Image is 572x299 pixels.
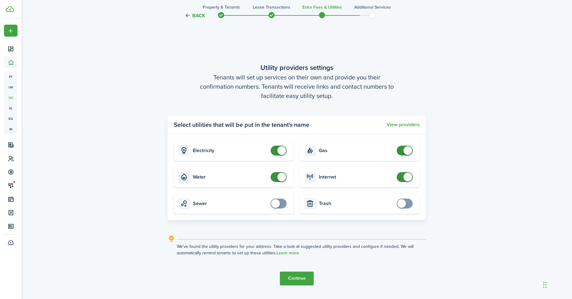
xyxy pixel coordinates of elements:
a: eq [4,113,18,124]
card-title: Electricity [193,148,268,153]
a: pt [4,71,18,82]
a: in [4,124,18,134]
h3: Property & Tenants [203,4,240,10]
h3: Additional Services [354,4,391,10]
panel-main-title: Select utilities that will be put in the tenant's name [174,120,309,129]
button: Continue [280,272,314,285]
button: View providers [387,122,420,127]
card-title: Sewer [193,201,268,206]
card-title: Gas [319,148,394,153]
h3: Extra fees & Utilities [302,4,342,10]
wizard-step-header-description: Tenants will set up services on their own and provide you their confirmation numbers. Tenants wil... [168,73,426,100]
a: oc [4,92,18,103]
i: outline [168,235,175,243]
iframe: Chat Widget [470,232,572,299]
button: Back [185,12,205,19]
card-title: Trash [319,201,394,206]
h3: Lease Transactions [253,4,290,10]
a: Learn more [276,251,299,256]
div: Drag [543,276,547,294]
button: Open menu [4,25,18,37]
wizard-step-header-title: Utility providers settings [168,63,426,73]
a: kl [4,103,18,113]
img: TenantCloud [6,6,14,12]
explanation-description: We've found the utility providers for your address. Take a look at suggested utility providers an... [177,243,426,256]
card-title: Water [193,174,268,180]
a: un [4,82,18,92]
card-title: Internet [319,174,394,180]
